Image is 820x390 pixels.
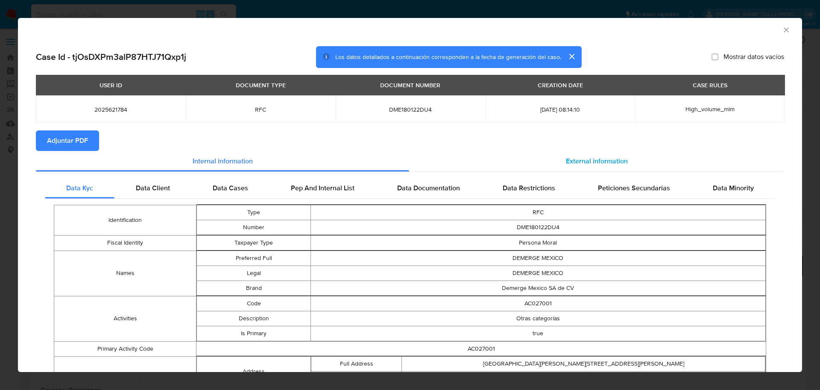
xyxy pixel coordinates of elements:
td: Persona Moral [310,235,765,250]
span: Pep And Internal List [291,183,354,193]
td: DME180122DU4 [310,220,765,235]
span: External information [566,156,628,166]
span: Data Cases [213,183,248,193]
div: Detailed internal info [45,178,775,198]
span: Peticiones Secundarias [598,183,670,193]
span: RFC [196,106,325,113]
td: Gmaps Link [311,371,402,386]
td: Brand [197,281,310,295]
td: Type [197,205,310,220]
span: Los datos detallados a continuación corresponden a la fecha de generación del caso. [335,53,561,61]
div: CREATION DATE [533,78,588,92]
td: Code [197,296,310,311]
div: USER ID [94,78,127,92]
td: true [310,326,765,341]
td: Demerge Mexico SA de CV [310,281,765,295]
span: Data Minority [713,183,754,193]
span: Internal information [193,156,253,166]
td: Description [197,311,310,326]
td: Fiscal Identity [54,235,196,251]
button: Cerrar ventana [782,26,790,33]
span: Data Client [136,183,170,193]
td: Full Address [311,356,402,371]
div: Detailed info [36,151,784,171]
span: Data Documentation [397,183,460,193]
td: DEMERGE MEXICO [310,266,765,281]
td: Number [197,220,310,235]
div: DOCUMENT NUMBER [375,78,445,92]
td: AC027001 [196,341,766,356]
td: AC027001 [310,296,765,311]
td: Preferred Full [197,251,310,266]
td: Otras categorías [310,311,765,326]
button: Adjuntar PDF [36,130,99,151]
td: DEMERGE MEXICO [310,251,765,266]
td: Names [54,251,196,296]
span: [DATE] 08:14:10 [495,106,625,113]
span: Data Restrictions [503,183,555,193]
td: Identification [54,205,196,235]
span: Mostrar datos vacíos [723,53,784,61]
span: Adjuntar PDF [47,131,88,150]
div: CASE RULES [688,78,732,92]
button: cerrar [561,46,582,67]
div: DOCUMENT TYPE [231,78,291,92]
span: DME180122DU4 [346,106,475,113]
span: Data Kyc [66,183,93,193]
td: [GEOGRAPHIC_DATA][PERSON_NAME][STREET_ADDRESS][PERSON_NAME] [402,356,765,371]
span: High_volume_mlm [685,105,735,113]
td: Activities [54,296,196,341]
input: Mostrar datos vacíos [712,53,718,60]
td: Primary Activity Code [54,341,196,356]
td: Legal [197,266,310,281]
td: Address [197,356,310,387]
td: Is Primary [197,326,310,341]
td: RFC [310,205,765,220]
span: 2025621784 [46,106,176,113]
td: Taxpayer Type [197,235,310,250]
div: closure-recommendation-modal [18,18,802,372]
h2: Case Id - tjOsDXPm3alP87HTJ71Qxp1j [36,51,186,62]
